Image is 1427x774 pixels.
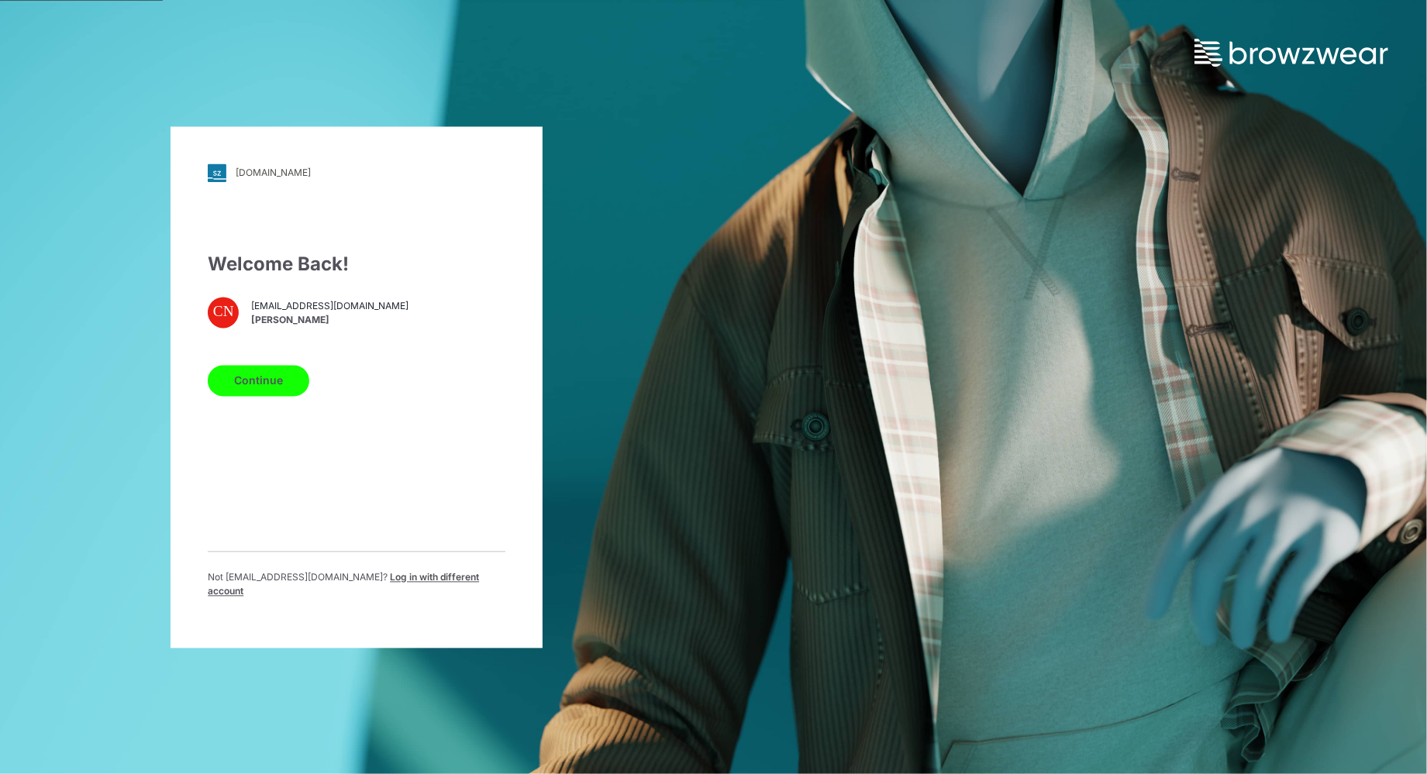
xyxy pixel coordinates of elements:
[1194,39,1388,67] img: browzwear-logo.73288ffb.svg
[208,365,309,396] button: Continue
[236,167,311,179] div: [DOMAIN_NAME]
[208,163,505,182] a: [DOMAIN_NAME]
[208,163,226,182] img: svg+xml;base64,PHN2ZyB3aWR0aD0iMjgiIGhlaWdodD0iMjgiIHZpZXdCb3g9IjAgMCAyOCAyOCIgZmlsbD0ibm9uZSIgeG...
[208,250,505,278] div: Welcome Back!
[251,314,408,328] span: [PERSON_NAME]
[208,297,239,328] div: CN
[208,570,505,598] p: Not [EMAIL_ADDRESS][DOMAIN_NAME] ?
[251,300,408,314] span: [EMAIL_ADDRESS][DOMAIN_NAME]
